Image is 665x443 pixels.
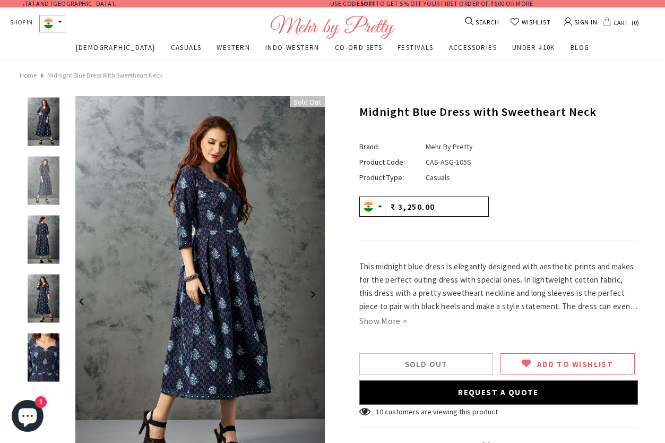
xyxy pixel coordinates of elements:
[359,353,494,375] input: Sold Out
[359,261,638,325] span: This midnight blue dress is elegantly designed with aesthetic prints and makes for the perfect ou...
[265,43,319,52] span: INDO-WESTERN
[426,157,471,167] span: CAS-ASG-105S
[362,200,375,213] img: INR
[385,407,498,416] span: customers are viewing this product
[335,43,382,52] span: CO-ORD SETS
[359,380,638,405] button: REQUEST A QUOTE
[398,42,434,59] a: FESTIVALS
[611,16,629,29] span: CART
[376,406,383,418] label: 10
[265,42,319,59] a: INDO-WESTERN
[76,42,156,59] a: [DEMOGRAPHIC_DATA]
[398,43,434,52] span: FESTIVALS
[520,16,550,28] span: WISHLIST
[20,69,37,82] a: Home
[603,16,641,29] a: CART 0
[537,359,614,370] span: ADD TO WISHLIST
[510,16,550,28] a: WISHLIST
[217,42,250,59] a: WESTERN
[171,43,202,52] span: CASUALS
[270,15,395,39] img: Logo Footer
[25,275,62,323] img: Midnight Blue Dress with Sweetheart Neck
[25,98,62,146] img: Midnight Blue Dress with Sweetheart Neck
[359,104,597,119] span: Midnight Blue Dress with Sweetheart Neck
[359,172,421,183] label: Product Type:
[359,156,421,168] label: Product Code:
[76,43,156,52] span: [DEMOGRAPHIC_DATA]
[512,43,555,52] span: UNDER ₹10K
[426,142,473,151] a: Mehr By Pretty
[571,43,590,52] span: BLOG
[335,42,382,59] a: CO-ORD SETS
[466,16,499,28] a: SEARCH
[426,173,450,182] span: Casuals
[359,315,408,327] a: Show More >
[10,15,34,32] span: SHOP IN:
[217,43,250,52] span: WESTERN
[571,42,590,59] a: BLOG
[572,15,597,28] span: SIGN IN
[449,42,497,59] a: ACCESSORIES
[359,141,421,152] label: Brand:
[47,69,162,82] span: Midnight Blue Dress with Sweetheart Neck
[564,13,597,30] a: SIGN IN
[25,157,62,205] img: Midnight Blue Dress with Sweetheart Neck
[449,43,497,52] span: ACCESSORIES
[25,216,62,264] img: Midnight Blue Dress with Sweetheart Neck
[25,334,62,382] img: Midnight Blue Dress with Sweetheart Neck
[474,16,499,28] span: SEARCH
[629,16,641,29] span: 0
[500,353,635,374] a: ADD TO WISHLIST
[171,42,202,59] a: CASUALS
[391,201,435,212] span: ₹ 3,250.00
[8,400,47,435] inbox-online-store-chat: Shopify online store chat
[512,42,555,59] a: UNDER ₹10K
